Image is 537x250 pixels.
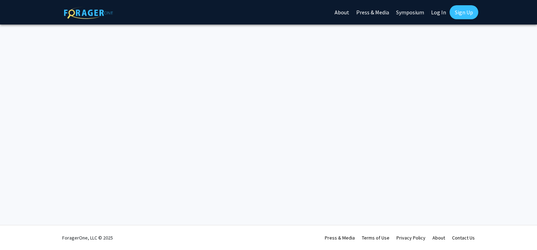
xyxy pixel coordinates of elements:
[64,7,113,19] img: ForagerOne Logo
[325,235,355,241] a: Press & Media
[62,225,113,250] div: ForagerOne, LLC © 2025
[432,235,445,241] a: About
[362,235,389,241] a: Terms of Use
[452,235,475,241] a: Contact Us
[450,5,478,19] a: Sign Up
[396,235,425,241] a: Privacy Policy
